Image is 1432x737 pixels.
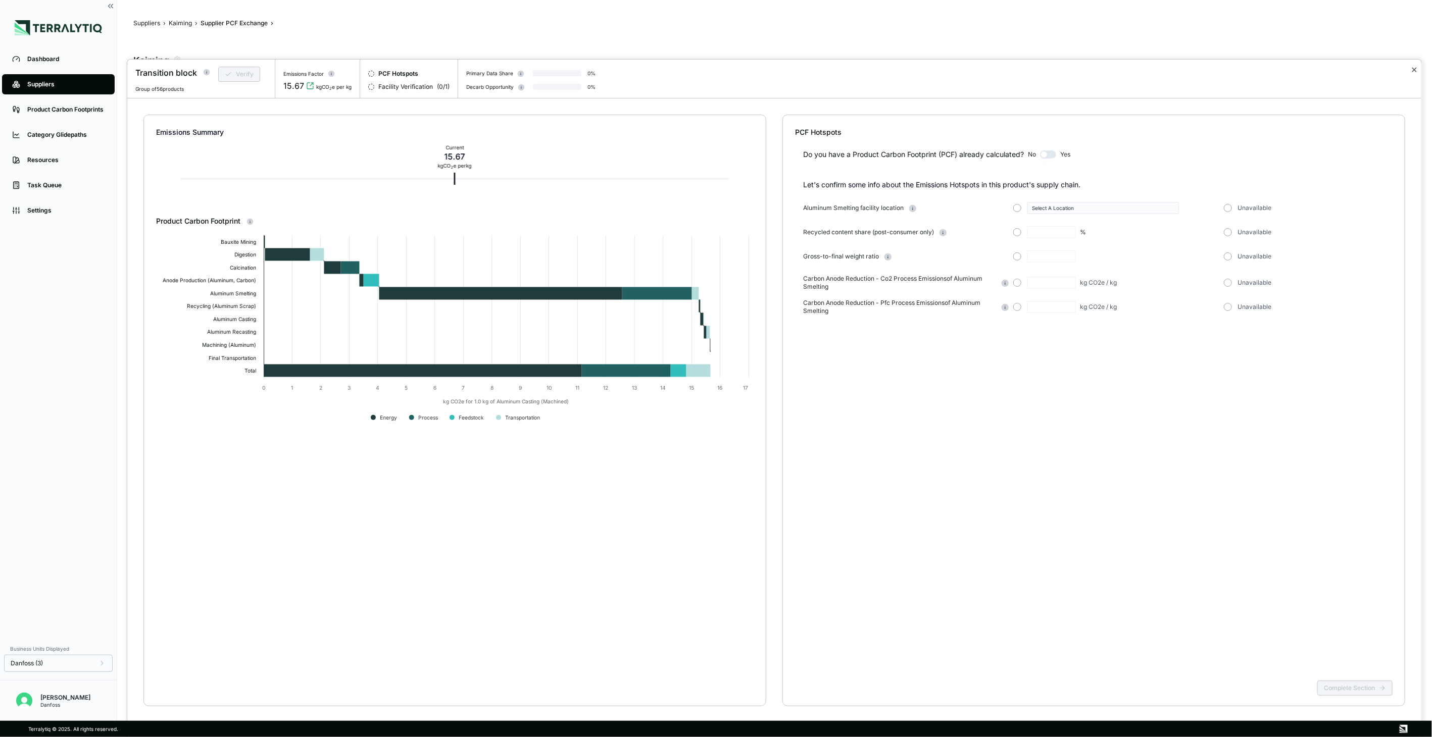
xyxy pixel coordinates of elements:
[443,399,569,405] text: kg CO2e for 1.0 kg of Aluminum Casting (Machined)
[1411,64,1417,76] button: Close
[378,70,418,78] span: PCF Hotspots
[459,414,484,420] text: Feedstock
[319,385,322,391] text: 2
[451,165,454,170] sub: 2
[575,385,579,391] text: 11
[1238,204,1272,212] span: Unavailable
[244,367,256,374] text: Total
[743,385,748,391] text: 17
[348,385,351,391] text: 3
[291,385,293,391] text: 1
[437,83,450,91] span: ( 0 / 1 )
[438,163,472,169] div: kg CO e per kg
[689,385,694,391] text: 15
[1080,279,1117,287] div: kg CO2e / kg
[210,290,256,297] text: Aluminum Smelting
[519,385,522,391] text: 9
[262,385,265,391] text: 0
[438,144,472,150] div: Current
[1060,150,1070,159] span: Yes
[163,277,256,283] text: Anode Production (Aluminum, Carbon)
[230,265,256,271] text: Calcination
[1238,252,1272,260] span: Unavailable
[135,67,197,79] div: Transition block
[156,127,754,137] div: Emissions Summary
[418,414,438,420] text: Process
[202,342,256,348] text: Machining (Aluminum)
[505,414,540,421] text: Transportation
[604,385,609,391] text: 12
[283,71,324,77] div: Emissions Factor
[234,251,256,258] text: Digestion
[547,385,552,391] text: 10
[587,70,596,76] div: 0 %
[803,228,934,236] span: Recycled content share (post-consumer only)
[207,329,256,335] text: Aluminum Recasting
[803,204,904,212] span: Aluminum Smelting facility location
[329,86,332,91] sub: 2
[306,82,314,90] svg: View audit trail
[378,83,433,91] span: Facility Verification
[490,385,493,391] text: 8
[1032,205,1174,211] div: Select A Location
[632,385,637,391] text: 13
[135,86,184,92] span: Group of 56 products
[803,275,996,291] span: Carbon Anode Reduction - Co2 Process Emissions of Aluminum Smelting
[316,84,352,90] div: kgCO e per kg
[209,355,256,361] text: Final Transportation
[376,385,379,391] text: 4
[466,70,513,76] div: Primary Data Share
[1080,228,1086,236] div: %
[462,385,465,391] text: 7
[803,252,879,260] span: Gross-to-final weight ratio
[795,127,1393,137] div: PCF Hotspots
[380,414,397,421] text: Energy
[466,84,514,90] div: Decarb Opportunity
[187,303,256,309] text: Recycling (Aluminum Scrap)
[660,385,666,391] text: 14
[221,239,256,245] text: Bauxite Mining
[1238,279,1272,287] span: Unavailable
[803,149,1024,160] div: Do you have a Product Carbon Footprint (PCF) already calculated?
[283,80,304,92] div: 15.67
[1080,303,1117,311] div: kg CO2e / kg
[717,385,722,391] text: 16
[438,150,472,163] div: 15.67
[1238,228,1272,236] span: Unavailable
[405,385,408,391] text: 5
[213,316,256,323] text: Aluminum Casting
[1238,303,1272,311] span: Unavailable
[803,180,1393,190] p: Let's confirm some info about the Emissions Hotspots in this product's supply chain.
[803,299,996,315] span: Carbon Anode Reduction - Pfc Process Emissions of Aluminum Smelting
[1027,202,1179,214] button: Select A Location
[587,84,596,90] div: 0 %
[1028,150,1036,159] span: No
[156,216,754,226] div: Product Carbon Footprint
[433,385,436,391] text: 6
